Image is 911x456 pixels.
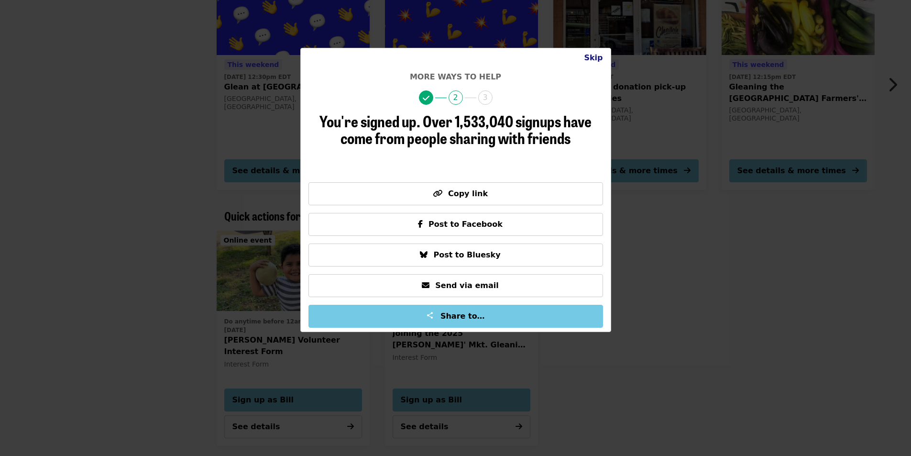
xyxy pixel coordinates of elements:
button: Copy link [308,182,603,205]
span: Share to… [440,311,485,321]
span: More ways to help [410,72,501,81]
i: facebook-f icon [418,220,423,229]
span: You're signed up. [319,110,420,132]
span: 3 [478,90,493,105]
img: Share [426,311,434,319]
span: Send via email [435,281,498,290]
span: Post to Facebook [428,220,503,229]
span: Over 1,533,040 signups have come from people sharing with friends [340,110,592,149]
button: Close [576,48,610,67]
i: link icon [433,189,442,198]
i: bluesky icon [420,250,428,259]
i: envelope icon [422,281,429,290]
button: Share to… [308,305,603,328]
button: Post to Facebook [308,213,603,236]
span: Post to Bluesky [433,250,500,259]
span: Copy link [448,189,488,198]
button: Send via email [308,274,603,297]
span: 2 [449,90,463,105]
i: check icon [423,94,429,103]
button: Post to Bluesky [308,244,603,267]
